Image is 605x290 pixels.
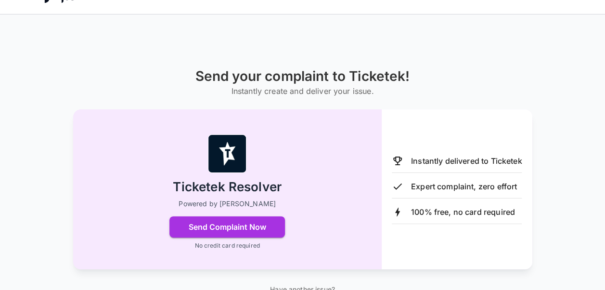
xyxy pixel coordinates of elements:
[208,134,246,173] img: Ticketek
[173,179,282,196] h2: Ticketek Resolver
[194,241,259,250] p: No credit card required
[179,199,276,209] p: Powered by [PERSON_NAME]
[411,206,515,218] p: 100% free, no card required
[411,155,522,167] p: Instantly delivered to Ticketek
[169,216,285,237] button: Send Complaint Now
[195,84,410,98] h6: Instantly create and deliver your issue.
[411,181,517,192] p: Expert complaint, zero effort
[195,68,410,84] h1: Send your complaint to Ticketek!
